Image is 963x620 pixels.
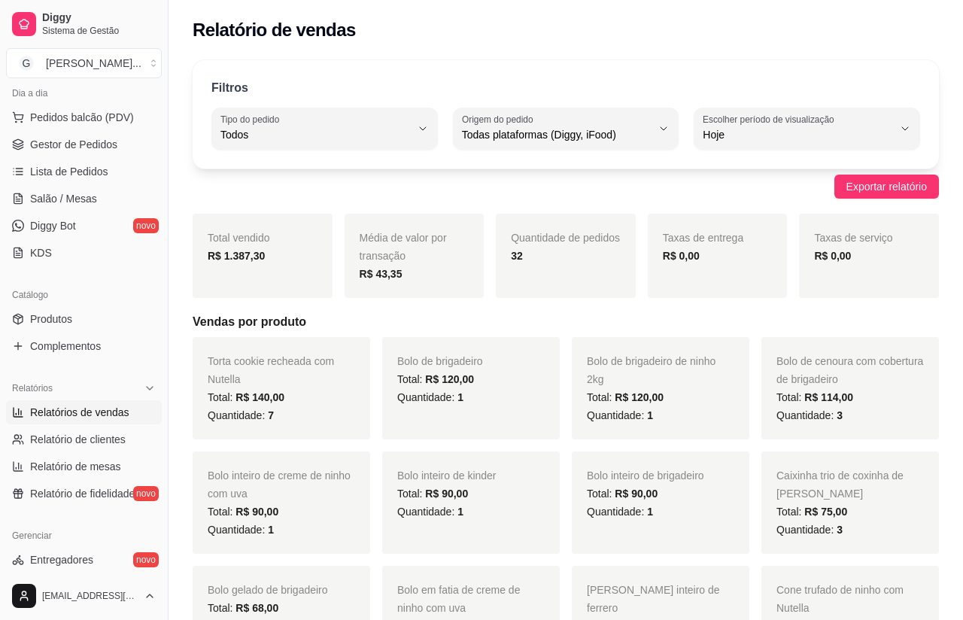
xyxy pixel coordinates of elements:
[457,391,463,403] span: 1
[776,506,847,518] span: Total:
[425,373,474,385] span: R$ 120,00
[235,602,278,614] span: R$ 68,00
[663,250,700,262] strong: R$ 0,00
[776,391,853,403] span: Total:
[360,268,403,280] strong: R$ 43,35
[12,382,53,394] span: Relatórios
[211,79,248,97] p: Filtros
[615,488,658,500] span: R$ 90,00
[30,405,129,420] span: Relatórios de vendas
[42,25,156,37] span: Sistema de Gestão
[30,137,117,152] span: Gestor de Pedidos
[6,548,162,572] a: Entregadoresnovo
[397,470,497,482] span: Bolo inteiro de kinder
[30,164,108,179] span: Lista de Pedidos
[208,409,274,421] span: Quantidade:
[6,81,162,105] div: Dia a dia
[30,486,135,501] span: Relatório de fidelidade
[776,524,843,536] span: Quantidade:
[208,524,274,536] span: Quantidade:
[46,56,141,71] div: [PERSON_NAME] ...
[814,250,851,262] strong: R$ 0,00
[30,552,93,567] span: Entregadores
[42,11,156,25] span: Diggy
[30,459,121,474] span: Relatório de mesas
[6,6,162,42] a: DiggySistema de Gestão
[235,506,278,518] span: R$ 90,00
[6,307,162,331] a: Produtos
[837,409,843,421] span: 3
[6,578,162,614] button: [EMAIL_ADDRESS][DOMAIN_NAME]
[208,355,334,385] span: Torta cookie recheada com Nutella
[453,108,679,150] button: Origem do pedidoTodas plataformas (Diggy, iFood)
[776,355,923,385] span: Bolo de cenoura com cobertura de brigadeiro
[208,602,278,614] span: Total:
[834,175,939,199] button: Exportar relatório
[776,409,843,421] span: Quantidade:
[193,313,939,331] h5: Vendas por produto
[397,391,463,403] span: Quantidade:
[268,524,274,536] span: 1
[6,454,162,479] a: Relatório de mesas
[6,241,162,265] a: KDS
[6,48,162,78] button: Select a team
[615,391,664,403] span: R$ 120,00
[30,432,126,447] span: Relatório de clientes
[208,506,278,518] span: Total:
[208,232,270,244] span: Total vendido
[804,506,847,518] span: R$ 75,00
[30,312,72,327] span: Produtos
[220,113,284,126] label: Tipo do pedido
[30,245,52,260] span: KDS
[397,488,468,500] span: Total:
[208,470,351,500] span: Bolo inteiro de creme de ninho com uva
[587,470,704,482] span: Bolo inteiro de brigadeiro
[587,506,653,518] span: Quantidade:
[208,391,284,403] span: Total:
[587,488,658,500] span: Total:
[804,391,853,403] span: R$ 114,00
[208,250,265,262] strong: R$ 1.387,30
[647,409,653,421] span: 1
[360,232,447,262] span: Média de valor por transação
[846,178,927,195] span: Exportar relatório
[457,506,463,518] span: 1
[397,584,520,614] span: Bolo em fatia de creme de ninho com uva
[42,590,138,602] span: [EMAIL_ADDRESS][DOMAIN_NAME]
[837,524,843,536] span: 3
[6,427,162,451] a: Relatório de clientes
[462,113,538,126] label: Origem do pedido
[587,355,715,385] span: Bolo de brigadeiro de ninho 2kg
[6,132,162,157] a: Gestor de Pedidos
[6,187,162,211] a: Salão / Mesas
[235,391,284,403] span: R$ 140,00
[19,56,34,71] span: G
[6,283,162,307] div: Catálogo
[703,127,893,142] span: Hoje
[663,232,743,244] span: Taxas de entrega
[776,470,904,500] span: Caixinha trio de coxinha de [PERSON_NAME]
[814,232,892,244] span: Taxas de serviço
[694,108,920,150] button: Escolher período de visualizaçãoHoje
[587,584,720,614] span: [PERSON_NAME] inteiro de ferrero
[193,18,356,42] h2: Relatório de vendas
[397,373,474,385] span: Total:
[511,232,620,244] span: Quantidade de pedidos
[462,127,652,142] span: Todas plataformas (Diggy, iFood)
[30,191,97,206] span: Salão / Mesas
[6,334,162,358] a: Complementos
[6,524,162,548] div: Gerenciar
[268,409,274,421] span: 7
[6,105,162,129] button: Pedidos balcão (PDV)
[6,482,162,506] a: Relatório de fidelidadenovo
[511,250,523,262] strong: 32
[6,160,162,184] a: Lista de Pedidos
[776,584,904,614] span: Cone trufado de ninho com Nutella
[6,400,162,424] a: Relatórios de vendas
[208,584,328,596] span: Bolo gelado de brigadeiro
[425,488,468,500] span: R$ 90,00
[30,339,101,354] span: Complementos
[587,391,664,403] span: Total:
[30,218,76,233] span: Diggy Bot
[647,506,653,518] span: 1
